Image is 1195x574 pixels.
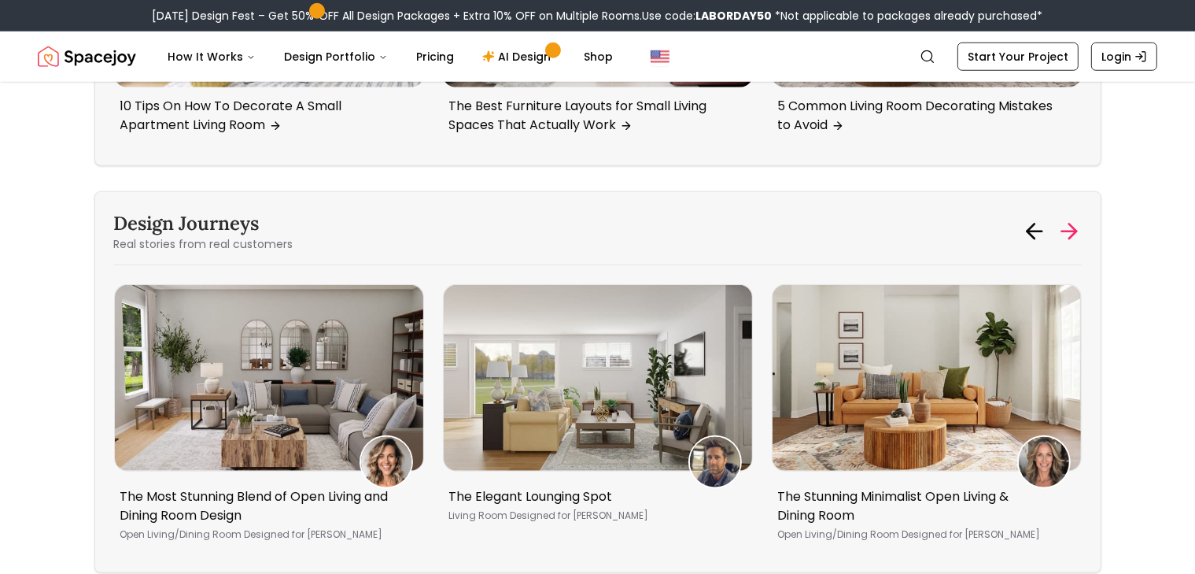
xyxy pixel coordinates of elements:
a: Pricing [404,41,467,72]
p: Open Living/Dining Room [PERSON_NAME] [778,528,1069,541]
span: Designed for [511,509,571,522]
p: 5 Common Living Room Decorating Mistakes to Avoid [778,97,1069,135]
img: Justin Kalousdian [690,437,740,487]
nav: Global [38,31,1157,82]
span: Designed for [245,528,305,541]
a: Login [1091,43,1157,71]
div: 3 / 5 [114,284,424,553]
button: Design Portfolio [271,41,400,72]
p: Open Living/Dining Room [PERSON_NAME] [120,528,411,541]
a: Spacejoy [38,41,136,72]
p: Living Room [PERSON_NAME] [449,509,740,522]
a: The Most Stunning Blend of Open Living and Dining Room DesignTamara MitchellThe Most Stunning Ble... [114,284,424,553]
h3: Design Journeys [114,211,293,236]
p: The Most Stunning Blend of Open Living and Dining Room Design [120,487,411,525]
nav: Main [155,41,625,72]
p: Real stories from real customers [114,236,293,252]
img: Spacejoy Logo [38,41,136,72]
img: Tamara Mitchell [361,437,411,487]
div: 5 / 5 [772,284,1082,553]
a: The Stunning Minimalist Open Living & Dining RoomRonny CoombsThe Stunning Minimalist Open Living ... [772,284,1082,553]
span: *Not applicable to packages already purchased* [773,8,1043,24]
p: The Elegant Lounging Spot [449,487,740,506]
img: Ronny Coombs [1019,437,1069,487]
p: The Stunning Minimalist Open Living & Dining Room [778,487,1069,525]
a: The Elegant Lounging SpotJustin KalousdianThe Elegant Lounging SpotLiving Room Designed for [PERS... [443,284,753,534]
span: Use code: [643,8,773,24]
div: [DATE] Design Fest – Get 50% OFF All Design Packages + Extra 10% OFF on Multiple Rooms. [153,8,1043,24]
button: How It Works [155,41,268,72]
a: Shop [571,41,625,72]
a: Start Your Project [957,43,1079,71]
img: United States [651,47,669,66]
p: The Best Furniture Layouts for Small Living Spaces That Actually Work [449,97,740,135]
div: 4 / 5 [443,284,753,534]
a: AI Design [470,41,568,72]
div: Carousel [114,284,1082,553]
p: 10 Tips On How To Decorate A Small Apartment Living Room [120,97,411,135]
span: Designed for [902,528,963,541]
b: LABORDAY50 [696,8,773,24]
